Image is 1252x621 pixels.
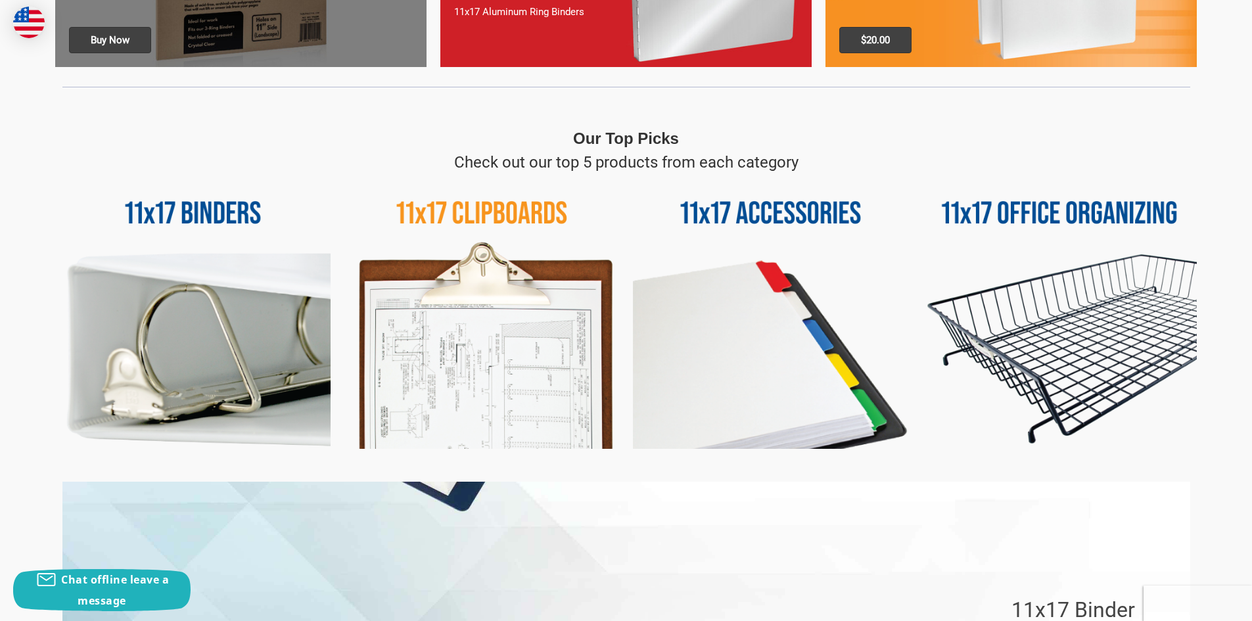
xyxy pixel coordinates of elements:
img: 11x17 Office Organizing [922,174,1197,449]
span: $20.00 [839,27,912,53]
p: 11x17 Aluminum Ring Binders [454,5,798,20]
span: Chat offline leave a message [61,572,169,608]
span: Buy Now [69,27,151,53]
button: Chat offline leave a message [13,569,191,611]
p: Our Top Picks [573,127,679,150]
iframe: Google Customer Reviews [1144,586,1252,621]
img: duty and tax information for United States [13,7,45,38]
img: 11x17 Binders [55,174,331,449]
img: 11x17 Clipboards [344,174,620,449]
img: 11x17 Accessories [633,174,908,449]
p: Check out our top 5 products from each category [454,150,799,174]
